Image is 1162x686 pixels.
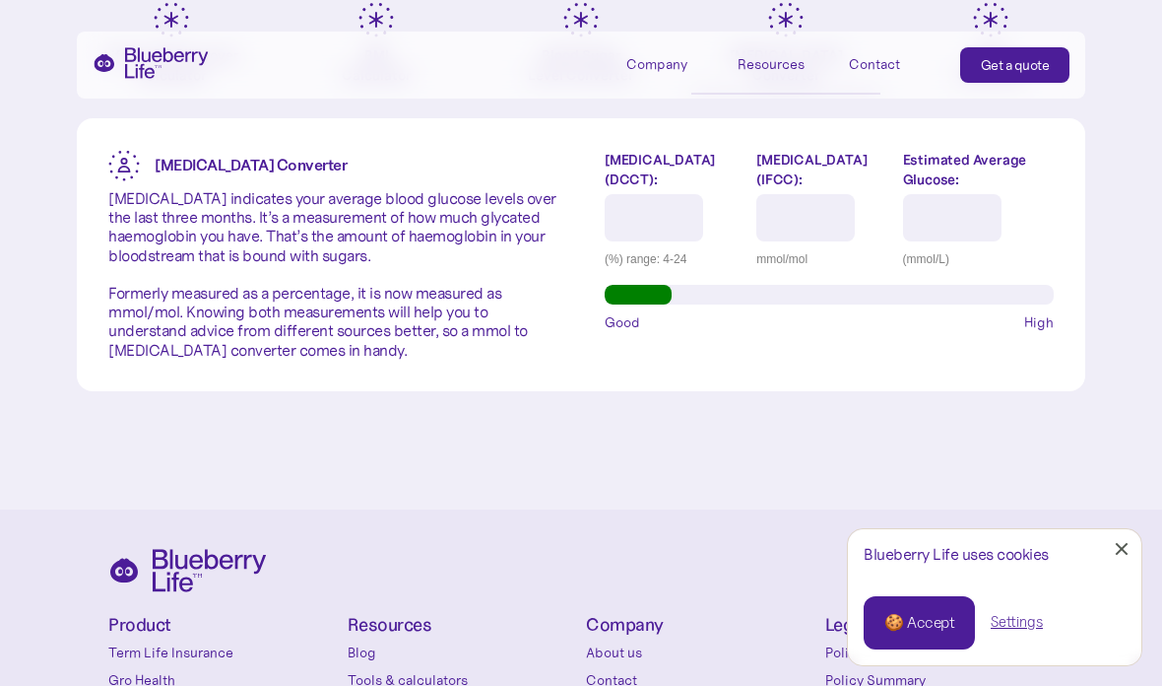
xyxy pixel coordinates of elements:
a: Close Cookie Popup [1102,529,1141,569]
div: Close Cookie Popup [1122,549,1123,550]
a: [MEDICAL_DATA]Converter [691,2,880,95]
label: Estimated Average Glucose: [903,150,1054,189]
span: Good [605,312,640,332]
h4: Company [586,616,815,635]
a: Settings [991,612,1043,633]
a: 🍪 Accept [864,596,975,650]
strong: [MEDICAL_DATA] Converter [155,155,347,174]
h4: Legal [825,616,1055,635]
a: BMRCalculator [896,2,1085,95]
div: 🍪 Accept [884,612,954,634]
label: [MEDICAL_DATA] (DCCT): [605,150,742,189]
div: Get a quote [981,55,1050,75]
div: mmol/mol [756,249,887,269]
a: Life Insurance Cover Calculator [77,2,266,95]
a: Policy Wording [825,643,1055,662]
a: Blog [348,643,577,662]
div: Blueberry Life uses cookies [864,545,1126,564]
a: home [93,47,209,79]
div: Resources [738,47,826,80]
span: High [1024,312,1054,332]
a: BMICalculator [282,2,471,95]
h4: Product [108,616,338,635]
p: [MEDICAL_DATA] indicates your average blood glucose levels over the last three months. It’s a mea... [108,189,557,360]
a: Get a quote [960,47,1070,83]
label: [MEDICAL_DATA] (IFCC): [756,150,887,189]
a: Blood SugarLevel Converter [486,2,676,95]
div: (%) range: 4-24 [605,249,742,269]
h4: Resources [348,616,577,635]
a: About us [586,643,815,662]
a: Term Life Insurance [108,643,338,662]
div: Company [626,56,687,73]
div: (mmol/L) [903,249,1054,269]
a: Contact [849,47,937,80]
div: Company [626,47,715,80]
div: Contact [849,56,900,73]
div: Resources [738,56,805,73]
